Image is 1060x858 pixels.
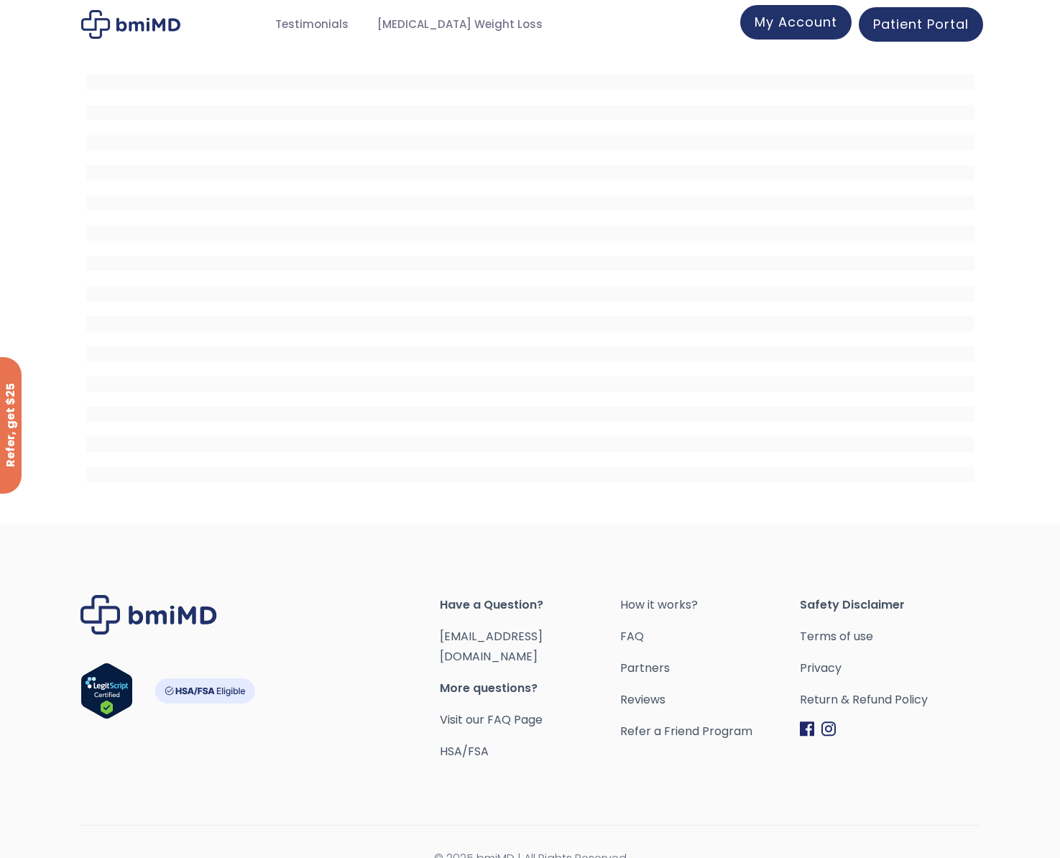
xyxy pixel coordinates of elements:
[800,595,980,615] span: Safety Disclaimer
[620,690,800,710] a: Reviews
[873,15,969,33] span: Patient Portal
[155,678,255,704] img: HSA-FSA
[275,17,349,33] span: Testimonials
[800,658,980,678] a: Privacy
[80,663,133,719] img: Verify Approval for www.bmimd.com
[800,627,980,647] a: Terms of use
[620,595,800,615] a: How it works?
[80,595,217,635] img: Brand Logo
[11,803,167,847] iframe: Sign Up via Text for Offers
[620,658,800,678] a: Partners
[821,721,836,737] img: Instagram
[80,663,133,726] a: Verify LegitScript Approval for www.bmimd.com
[363,11,557,39] a: [MEDICAL_DATA] Weight Loss
[440,743,489,760] a: HSA/FSA
[81,10,180,39] img: Patient Messaging Portal
[800,690,980,710] a: Return & Refund Policy
[620,721,800,742] a: Refer a Friend Program
[755,13,837,31] span: My Account
[859,7,983,42] a: Patient Portal
[440,628,543,665] a: [EMAIL_ADDRESS][DOMAIN_NAME]
[800,721,814,737] img: Facebook
[86,60,974,491] iframe: MDI Patient Messaging Portal
[377,17,543,33] span: [MEDICAL_DATA] Weight Loss
[261,11,363,39] a: Testimonials
[740,5,852,40] a: My Account
[620,627,800,647] a: FAQ
[440,711,543,728] a: Visit our FAQ Page
[440,678,619,698] span: More questions?
[440,595,619,615] span: Have a Question?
